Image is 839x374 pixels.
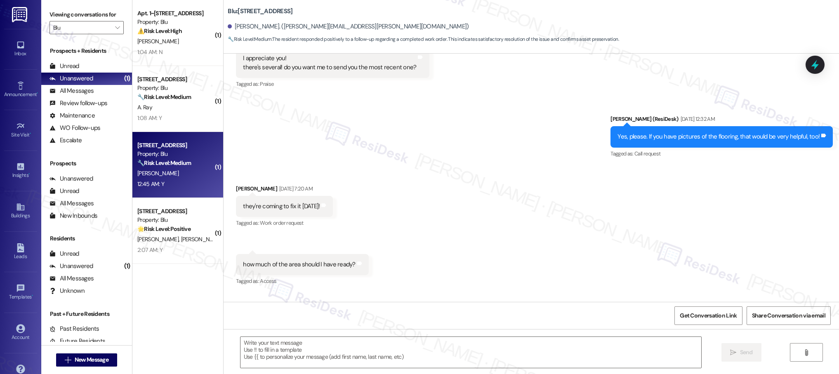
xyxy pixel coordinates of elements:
button: Get Conversation Link [674,306,742,325]
span: [PERSON_NAME] [137,38,179,45]
div: 12:45 AM: Y [137,180,164,188]
span: [PERSON_NAME] [137,235,181,243]
span: A. Ray [137,103,152,111]
div: Unread [49,249,79,258]
span: • [28,171,30,177]
span: New Message [75,355,108,364]
div: [STREET_ADDRESS] [137,141,214,150]
div: Unknown [49,287,85,295]
span: [PERSON_NAME] [137,169,179,177]
span: • [37,90,38,96]
div: 1:08 AM: Y [137,114,162,122]
i:  [730,349,736,356]
div: Future Residents [49,337,105,346]
div: [PERSON_NAME] (ResiDesk) [610,115,833,126]
i:  [115,24,120,31]
label: Viewing conversations for [49,8,124,21]
span: Call request [634,150,660,157]
a: Account [4,322,37,344]
div: Past + Future Residents [41,310,132,318]
div: Prospects + Residents [41,47,132,55]
div: they're coming to fix it [DATE]! [243,202,320,211]
input: All communities [53,21,111,34]
a: Inbox [4,38,37,60]
div: Unread [49,187,79,195]
div: Prospects [41,159,132,168]
div: Tagged as: [236,78,429,90]
div: Property: Blu [137,18,214,26]
strong: 🌟 Risk Level: Positive [137,225,191,233]
div: All Messages [49,274,94,283]
div: Yes, please. If you have pictures of the flooring, that would be very helpful, too! [617,132,820,141]
div: [PERSON_NAME] [236,184,333,196]
i:  [803,349,809,356]
div: 1:04 AM: N [137,48,163,56]
div: Property: Blu [137,216,214,224]
div: New Inbounds [49,212,97,220]
span: : The resident responded positively to a follow-up regarding a completed work order. This indicat... [228,35,618,44]
strong: 🔧 Risk Level: Medium [137,93,191,101]
div: Tagged as: [236,217,333,229]
div: Unanswered [49,262,93,271]
div: [PERSON_NAME]. ([PERSON_NAME][EMAIL_ADDRESS][PERSON_NAME][DOMAIN_NAME]) [228,22,469,31]
span: Send [740,348,753,357]
div: (1) [122,72,132,85]
div: Maintenance [49,111,95,120]
span: Praise [260,80,273,87]
div: Property: Blu [137,150,214,158]
div: Tagged as: [236,275,368,287]
span: Work order request [260,219,303,226]
div: [DATE] 7:20 AM [277,184,313,193]
div: I appreciate you! there's several! do you want me to send you the most recent one? [243,54,416,72]
a: Templates • [4,281,37,303]
div: Past Residents [49,325,99,333]
a: Leads [4,241,37,263]
strong: 🔧 Risk Level: Medium [137,159,191,167]
a: Insights • [4,160,37,182]
i:  [65,357,71,363]
span: Share Conversation via email [752,311,825,320]
button: New Message [56,353,117,367]
div: how much of the area should I have ready? [243,260,355,269]
div: All Messages [49,199,94,208]
span: • [30,131,31,136]
strong: ⚠️ Risk Level: High [137,27,182,35]
div: [DATE] 12:32 AM [679,115,715,123]
a: Buildings [4,200,37,222]
b: Blu: [STREET_ADDRESS] [228,7,292,16]
div: Property: Blu [137,84,214,92]
div: WO Follow-ups [49,124,100,132]
div: [STREET_ADDRESS] [137,207,214,216]
div: Residents [41,234,132,243]
span: Get Conversation Link [680,311,737,320]
div: (1) [122,260,132,273]
span: • [32,293,33,299]
span: Access [260,278,276,285]
div: [STREET_ADDRESS] [137,75,214,84]
div: Unanswered [49,74,93,83]
div: Apt. 1~[STREET_ADDRESS] [137,9,214,18]
div: Review follow-ups [49,99,107,108]
div: Escalate [49,136,82,145]
div: Tagged as: [610,148,833,160]
span: [PERSON_NAME] [181,235,222,243]
div: All Messages [49,87,94,95]
button: Share Conversation via email [747,306,831,325]
div: Unread [49,62,79,71]
a: Site Visit • [4,119,37,141]
button: Send [721,343,761,362]
div: Unanswered [49,174,93,183]
div: 2:07 AM: Y [137,246,163,254]
strong: 🔧 Risk Level: Medium [228,36,271,42]
img: ResiDesk Logo [12,7,29,22]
